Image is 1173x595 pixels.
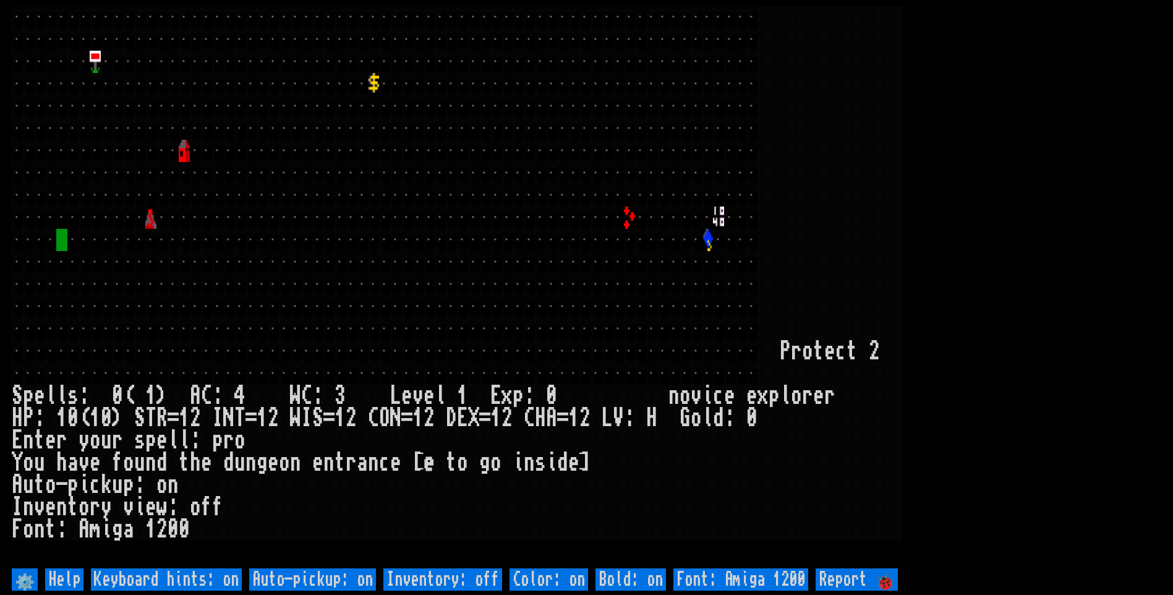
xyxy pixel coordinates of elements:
div: t [335,452,346,474]
div: e [390,452,401,474]
div: e [156,429,168,452]
div: o [156,474,168,496]
div: e [90,452,101,474]
div: I [12,496,23,518]
div: 1 [457,385,468,407]
div: o [123,452,134,474]
div: E [12,429,23,452]
div: 2 [156,518,168,541]
div: S [134,407,145,429]
div: = [323,407,335,429]
div: e [424,452,435,474]
div: N [223,407,234,429]
div: n [245,452,257,474]
div: Y [12,452,23,474]
div: f [201,496,212,518]
div: : [134,474,145,496]
input: Font: Amiga 1200 [673,568,808,591]
div: 0 [112,385,123,407]
div: t [34,474,45,496]
div: r [56,429,67,452]
div: 2 [501,407,513,429]
div: ] [579,452,591,474]
div: t [847,340,858,362]
div: o [190,496,201,518]
div: 4 [234,385,245,407]
div: 1 [412,407,424,429]
div: p [23,385,34,407]
div: r [802,385,813,407]
div: t [34,429,45,452]
div: e [145,496,156,518]
input: Help [45,568,83,591]
div: y [79,429,90,452]
div: L [602,407,613,429]
div: d [713,407,724,429]
div: e [813,385,824,407]
div: p [769,385,780,407]
div: i [702,385,713,407]
div: s [535,452,546,474]
input: Keyboard hints: on [91,568,242,591]
input: ⚙️ [12,568,38,591]
div: F [12,518,23,541]
div: r [791,340,802,362]
div: - [56,474,67,496]
div: h [56,452,67,474]
div: : [724,407,735,429]
div: X [468,407,479,429]
div: = [479,407,490,429]
div: i [546,452,557,474]
div: t [446,452,457,474]
div: 2 [190,407,201,429]
div: : [312,385,323,407]
div: C [201,385,212,407]
div: i [101,518,112,541]
div: e [568,452,579,474]
div: W [290,385,301,407]
div: r [346,452,357,474]
div: A [190,385,201,407]
div: H [12,407,23,429]
div: 1 [145,385,156,407]
div: V [613,407,624,429]
div: h [190,452,201,474]
div: u [134,452,145,474]
div: i [513,452,524,474]
div: l [780,385,791,407]
div: l [179,429,190,452]
div: l [702,407,713,429]
div: C [524,407,535,429]
div: a [357,452,368,474]
div: y [101,496,112,518]
div: o [680,385,691,407]
div: C [301,385,312,407]
div: d [223,452,234,474]
div: s [134,429,145,452]
div: = [401,407,412,429]
div: O [379,407,390,429]
div: n [368,452,379,474]
div: p [145,429,156,452]
div: t [45,518,56,541]
div: 2 [268,407,279,429]
div: e [312,452,323,474]
div: n [34,518,45,541]
div: L [390,385,401,407]
div: c [835,340,847,362]
div: e [401,385,412,407]
div: 1 [145,518,156,541]
div: : [524,385,535,407]
div: n [668,385,680,407]
div: 2 [346,407,357,429]
div: e [45,496,56,518]
div: c [90,474,101,496]
div: e [746,385,757,407]
div: v [123,496,134,518]
div: o [279,452,290,474]
div: n [524,452,535,474]
div: = [557,407,568,429]
div: o [691,407,702,429]
div: e [45,429,56,452]
div: o [79,496,90,518]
